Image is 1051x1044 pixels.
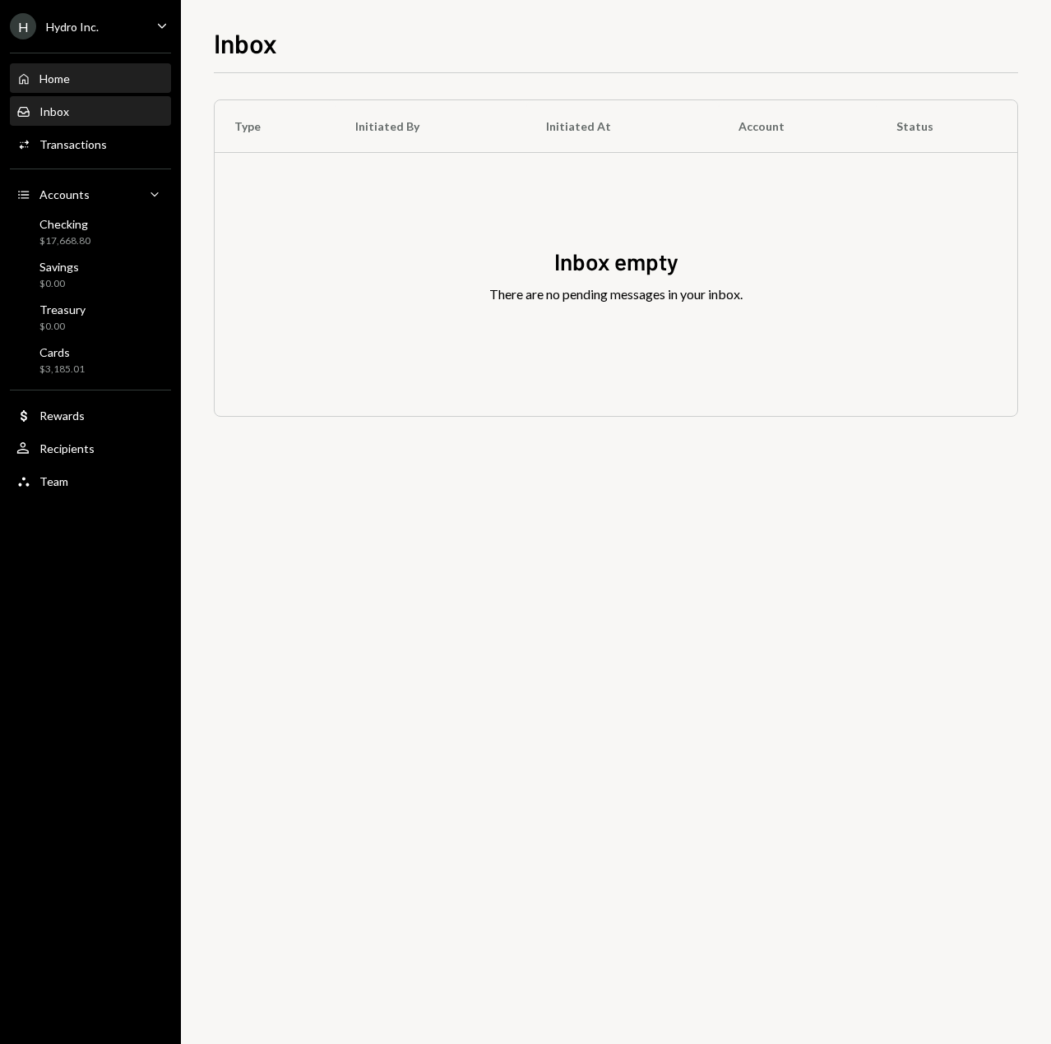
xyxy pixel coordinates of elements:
[10,340,171,380] a: Cards$3,185.01
[39,260,79,274] div: Savings
[10,129,171,159] a: Transactions
[39,303,86,316] div: Treasury
[10,96,171,126] a: Inbox
[10,255,171,294] a: Savings$0.00
[39,345,85,359] div: Cards
[10,466,171,496] a: Team
[10,400,171,430] a: Rewards
[526,100,719,153] th: Initiated At
[39,234,90,248] div: $17,668.80
[39,277,79,291] div: $0.00
[39,72,70,85] div: Home
[39,474,68,488] div: Team
[336,100,526,153] th: Initiated By
[10,179,171,209] a: Accounts
[39,104,69,118] div: Inbox
[215,100,336,153] th: Type
[489,284,743,304] div: There are no pending messages in your inbox.
[39,137,107,151] div: Transactions
[39,409,85,423] div: Rewards
[39,320,86,334] div: $0.00
[719,100,877,153] th: Account
[10,298,171,337] a: Treasury$0.00
[10,13,36,39] div: H
[10,212,171,252] a: Checking$17,668.80
[214,26,277,59] h1: Inbox
[10,63,171,93] a: Home
[554,246,678,278] div: Inbox empty
[877,100,1017,153] th: Status
[39,441,95,455] div: Recipients
[39,217,90,231] div: Checking
[46,20,99,34] div: Hydro Inc.
[39,187,90,201] div: Accounts
[10,433,171,463] a: Recipients
[39,363,85,376] div: $3,185.01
